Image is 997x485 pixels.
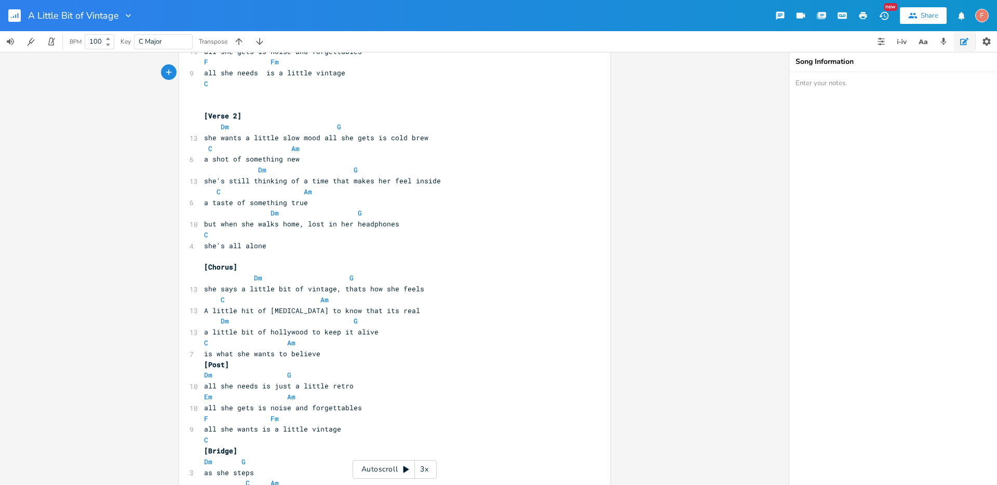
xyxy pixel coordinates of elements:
span: C [204,79,208,88]
span: Dm [258,165,266,174]
button: F [975,4,989,28]
span: she's all alone [204,241,266,250]
span: all she wants is a little vintage [204,424,341,434]
span: Dm [221,122,229,131]
span: but when she walks home, lost in her headphones [204,219,399,228]
span: Dm [271,208,279,218]
span: she wants a little slow mood all she gets is cold brew [204,133,428,142]
span: Dm [221,316,229,326]
div: BPM [70,39,82,45]
span: Fm [271,414,279,423]
span: C [221,295,225,304]
span: Am [291,144,300,153]
span: Am [320,295,329,304]
span: G [241,457,246,466]
span: Am [287,392,295,401]
span: A little hit of [MEDICAL_DATA] to know that its real [204,306,420,315]
span: F [204,57,208,66]
span: G [354,165,358,174]
span: Em [204,392,212,401]
span: is what she wants to believe [204,349,320,358]
span: G [287,370,291,380]
span: Dm [204,370,212,380]
span: a taste of something true [204,198,308,207]
span: A Little Bit of Vintage [28,11,119,20]
div: Autoscroll [353,460,437,479]
div: Song Information [796,58,991,65]
div: Transpose [199,38,227,45]
span: a shot of something new [204,154,300,164]
span: she says a little bit of vintage, thats how she feels [204,284,424,293]
span: all she gets is noise and forgettables [204,403,362,412]
span: [Chorus] [204,262,237,272]
span: C [204,338,208,347]
span: [Verse 2] [204,111,241,120]
span: C [217,187,221,196]
span: all she needs is a little vintage [204,68,345,77]
span: all she needs is just a little retro [204,381,354,390]
span: G [358,208,362,218]
span: Dm [254,273,262,282]
div: Key [120,38,131,45]
button: New [873,6,894,25]
span: G [349,273,354,282]
span: a little bit of hollywood to keep it alive [204,327,379,336]
span: F [204,414,208,423]
span: C [204,230,208,239]
span: she's still thinking of a time that makes her feel inside [204,176,441,185]
span: Am [304,187,312,196]
span: all she gets is noise and forgettables [204,47,362,56]
div: fuzzyip [975,9,989,22]
span: G [354,316,358,326]
div: 3x [415,460,434,479]
span: Am [287,338,295,347]
div: New [884,3,897,11]
span: C [208,144,212,153]
div: Share [921,11,938,20]
span: G [337,122,341,131]
span: C Major [139,37,162,46]
span: Dm [204,457,212,466]
span: Fm [271,57,279,66]
span: [Post] [204,360,229,369]
span: [Bridge] [204,446,237,455]
span: C [204,435,208,444]
span: as she steps [204,468,254,477]
button: Share [900,7,947,24]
